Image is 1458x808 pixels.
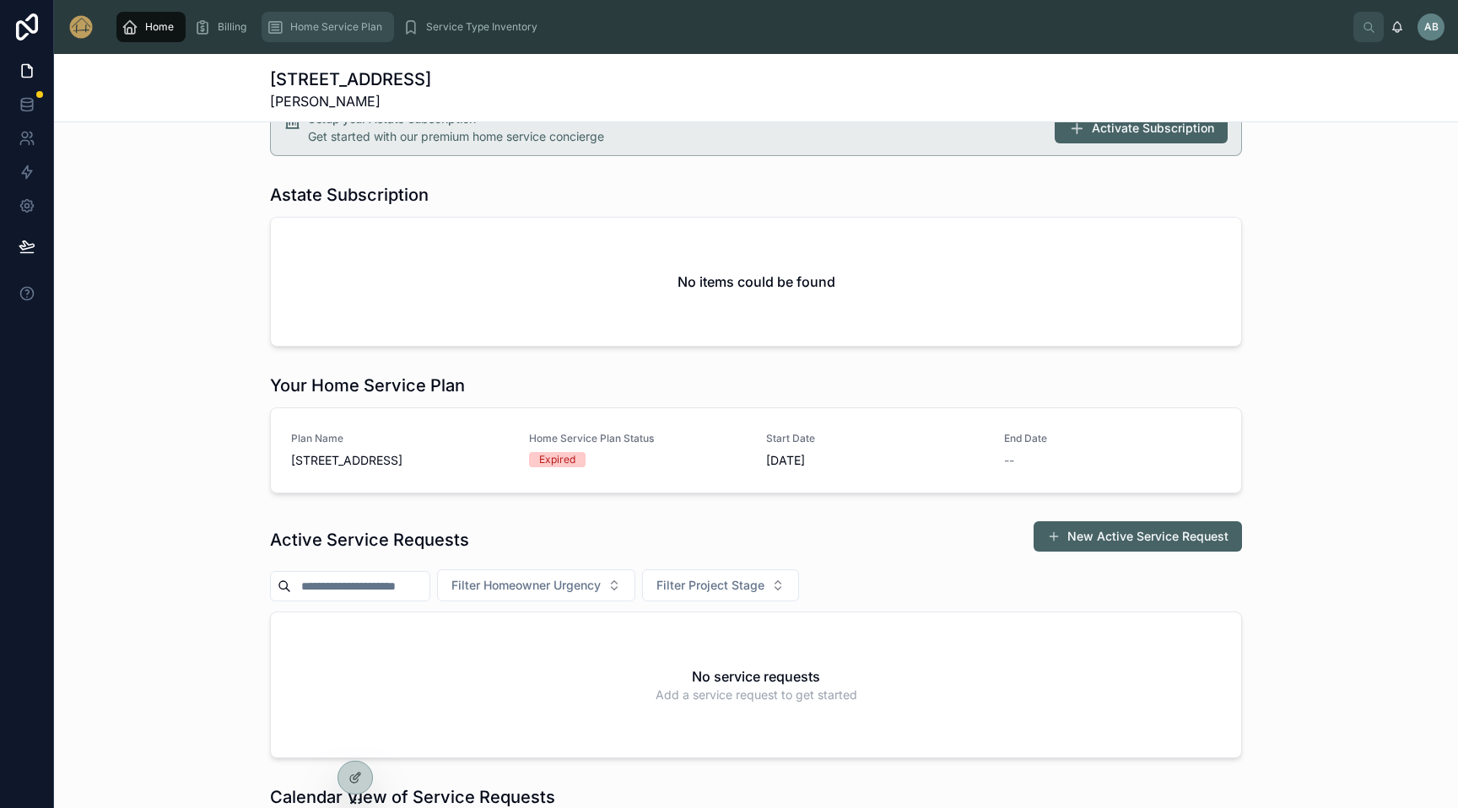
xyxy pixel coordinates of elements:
h1: [STREET_ADDRESS] [270,67,431,91]
span: Billing [218,20,246,34]
img: App logo [67,13,94,40]
span: AB [1424,20,1439,34]
div: Get started with our premium home service concierge [308,128,1041,145]
span: [DATE] [766,452,984,469]
span: Start Date [766,432,984,445]
a: Home Service Plan [262,12,394,42]
span: Activate Subscription [1092,120,1214,137]
a: Home [116,12,186,42]
span: Filter Homeowner Urgency [451,577,601,594]
h1: Your Home Service Plan [270,374,465,397]
span: End Date [1004,432,1222,445]
span: -- [1004,452,1014,469]
span: Get started with our premium home service concierge [308,129,604,143]
span: [PERSON_NAME] [270,91,431,111]
h1: Active Service Requests [270,528,469,552]
div: Expired [539,452,575,467]
span: [STREET_ADDRESS] [291,452,509,469]
span: Filter Project Stage [656,577,764,594]
span: Plan Name [291,432,509,445]
h5: Setup your Astate Subscription [308,113,1041,125]
button: Select Button [437,569,635,601]
h2: No items could be found [678,272,835,292]
div: scrollable content [108,8,1353,46]
a: Billing [189,12,258,42]
h2: No service requests [692,666,820,687]
a: Service Type Inventory [397,12,549,42]
span: Home [145,20,174,34]
button: Activate Subscription [1055,113,1228,143]
span: Service Type Inventory [426,20,537,34]
span: Home Service Plan Status [529,432,747,445]
button: New Active Service Request [1034,521,1242,552]
h1: Astate Subscription [270,183,429,207]
span: Add a service request to get started [656,687,857,703]
span: Home Service Plan [290,20,382,34]
button: Select Button [642,569,799,601]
